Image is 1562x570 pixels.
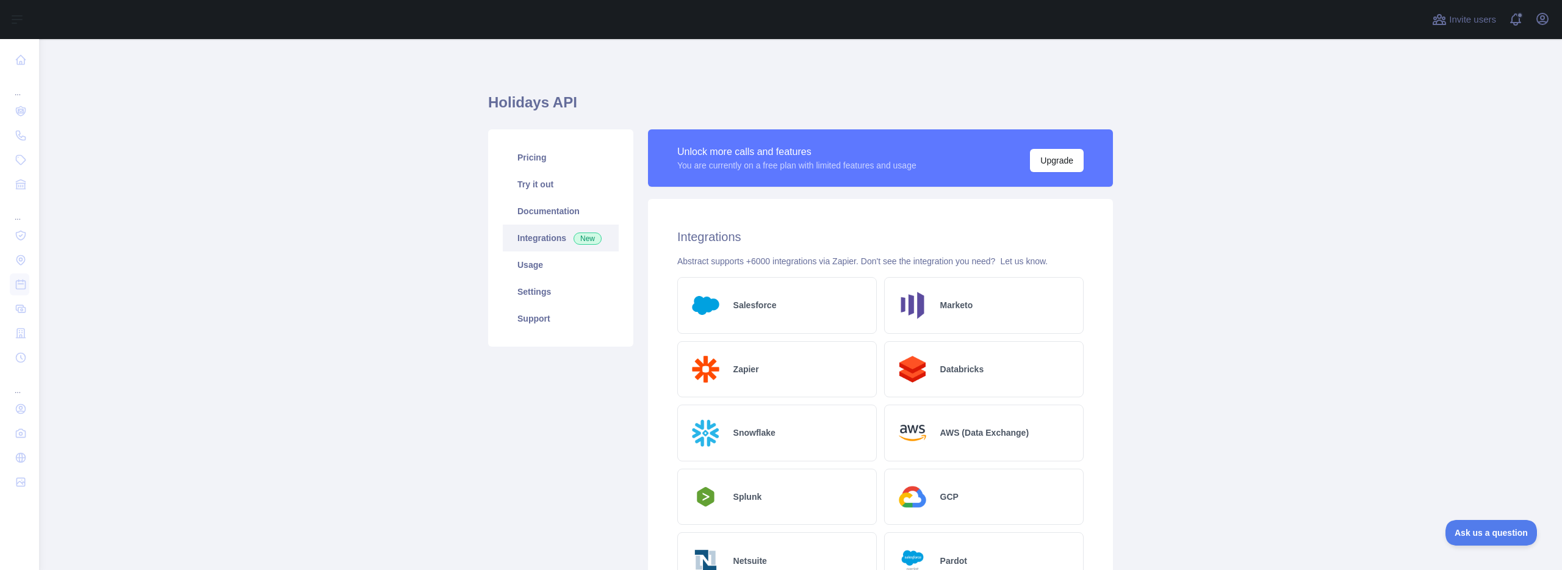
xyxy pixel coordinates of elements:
h2: Databricks [940,363,984,375]
h2: Integrations [677,228,1084,245]
div: ... [10,198,29,222]
iframe: Toggle Customer Support [1445,520,1538,546]
a: Try it out [503,171,619,198]
h2: Marketo [940,299,973,311]
img: Logo [688,415,724,451]
h1: Holidays API [488,93,1113,122]
h2: AWS (Data Exchange) [940,427,1029,439]
h2: Netsuite [733,555,767,567]
div: Unlock more calls and features [677,145,916,159]
a: Let us know. [1000,256,1048,266]
img: Logo [894,287,930,323]
img: Logo [894,352,930,388]
button: Upgrade [1030,149,1084,172]
h2: Splunk [733,491,762,503]
button: Invite users [1430,10,1499,29]
a: Pricing [503,144,619,171]
div: Abstract supports +6000 integrations via Zapier. Don't see the integration you need? [677,255,1084,267]
img: Logo [688,352,724,388]
img: Logo [894,479,930,515]
span: Invite users [1449,13,1496,27]
img: Logo [688,287,724,323]
img: Logo [688,483,724,510]
div: ... [10,73,29,98]
a: Documentation [503,198,619,225]
a: Support [503,305,619,332]
div: ... [10,371,29,395]
h2: Pardot [940,555,967,567]
span: New [574,233,602,245]
h2: Snowflake [733,427,776,439]
a: Settings [503,278,619,305]
img: Logo [894,415,930,451]
a: Integrations New [503,225,619,251]
h2: GCP [940,491,959,503]
a: Usage [503,251,619,278]
h2: Zapier [733,363,759,375]
div: You are currently on a free plan with limited features and usage [677,159,916,171]
h2: Salesforce [733,299,777,311]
